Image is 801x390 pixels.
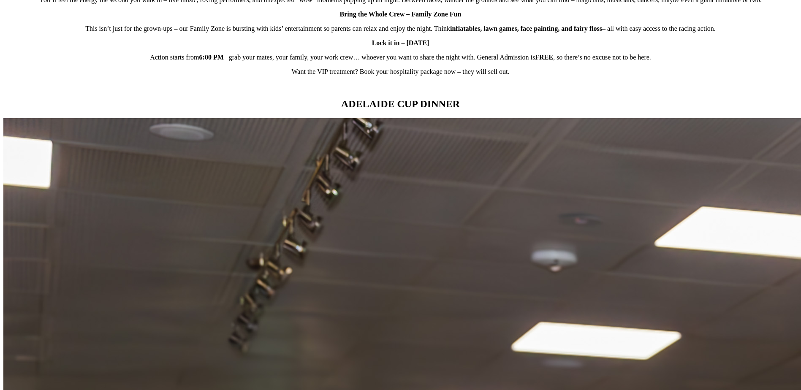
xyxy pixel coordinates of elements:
[3,25,798,32] p: This isn’t just for the grown-ups – our Family Zone is bursting with kids’ entertainment so paren...
[535,54,553,61] strong: FREE
[3,54,798,61] p: Action starts from – grab your mates, your family, your work crew… whoever you want to share the ...
[203,54,224,61] strong: :00 PM
[372,39,429,46] strong: Lock it in – [DATE]
[199,54,203,61] strong: 6
[450,25,602,32] strong: inflatables, lawn games, face painting, and fairy floss
[3,68,798,76] p: Want the VIP treatment? Book your hospitality package now – they will sell out.
[340,11,462,18] strong: Bring the Whole Crew – Family Zone Fun
[3,98,798,110] h2: ADELAIDE CUP DINNER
